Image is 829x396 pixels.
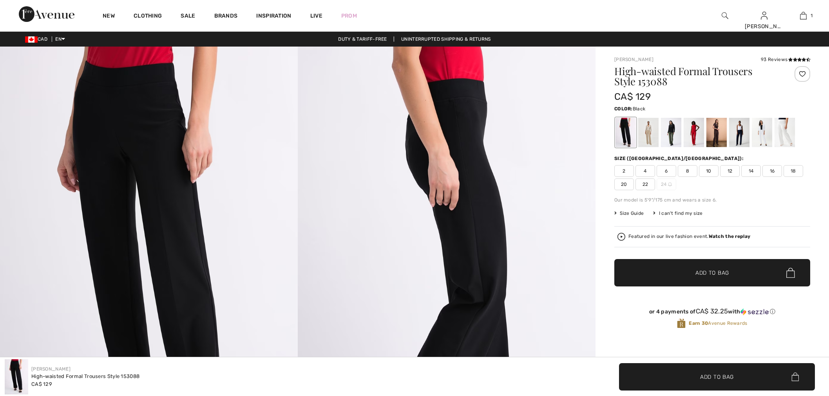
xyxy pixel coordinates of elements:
span: Inspiration [256,13,291,21]
span: CA$ 129 [614,91,651,102]
span: EN [55,36,65,42]
span: 8 [678,165,697,177]
div: White [752,118,772,147]
div: Radiant red [684,118,704,147]
div: Java [638,118,659,147]
span: CA$ 32.25 [696,307,728,315]
img: Watch the replay [617,233,625,241]
div: or 4 payments of with [614,308,810,315]
img: Sezzle [740,308,769,315]
div: Size ([GEOGRAPHIC_DATA]/[GEOGRAPHIC_DATA]): [614,155,745,162]
span: 20 [614,178,634,190]
img: ring-m.svg [668,182,672,186]
img: 1ère Avenue [19,6,74,22]
span: 16 [762,165,782,177]
div: Vanilla 30 [775,118,795,147]
span: 2 [614,165,634,177]
a: Prom [341,12,357,20]
span: 10 [699,165,719,177]
div: Our model is 5'9"/175 cm and wears a size 6. [614,196,810,203]
iframe: Opens a widget where you can find more information [779,337,821,357]
span: Size Guide [614,210,644,217]
span: 14 [741,165,761,177]
a: Live [310,12,322,20]
div: Midnight Blue 40 [729,118,749,147]
a: [PERSON_NAME] [31,366,71,372]
div: I can't find my size [653,210,702,217]
span: 4 [635,165,655,177]
a: Clothing [134,13,162,21]
span: Black [633,106,646,112]
img: Canadian Dollar [25,36,38,43]
div: [PERSON_NAME] [745,22,783,31]
a: 1 [784,11,822,20]
span: 18 [784,165,803,177]
span: Add to Bag [695,269,729,277]
span: 6 [657,165,676,177]
h1: High-waisted Formal Trousers Style 153088 [614,66,778,86]
strong: Watch the replay [709,234,751,239]
div: Iguana [661,118,681,147]
span: 12 [720,165,740,177]
span: 1 [811,12,813,19]
span: 22 [635,178,655,190]
img: My Bag [800,11,807,20]
button: Add to Bag [619,363,815,391]
img: search the website [722,11,728,20]
a: [PERSON_NAME] [614,57,653,62]
span: Add to Bag [700,373,734,381]
img: High-Waisted Formal Trousers Style 153088 [5,359,28,394]
div: High-waisted Formal Trousers Style 153088 [31,373,139,380]
span: 24 [657,178,676,190]
div: or 4 payments ofCA$ 32.25withSezzle Click to learn more about Sezzle [614,308,810,318]
div: Black [615,118,636,147]
a: Sign In [761,12,767,19]
img: My Info [761,11,767,20]
a: New [103,13,115,21]
button: Add to Bag [614,259,810,286]
a: Brands [214,13,238,21]
div: 93 Reviews [761,56,810,63]
div: Featured in our live fashion event. [628,234,750,239]
img: Avenue Rewards [677,318,686,329]
a: Sale [181,13,195,21]
span: Color: [614,106,633,112]
span: CA$ 129 [31,381,52,387]
span: Avenue Rewards [689,320,747,327]
strong: Earn 30 [689,320,708,326]
div: Mocha [706,118,727,147]
img: Bag.svg [791,373,799,381]
span: CAD [25,36,51,42]
img: Bag.svg [786,268,795,278]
